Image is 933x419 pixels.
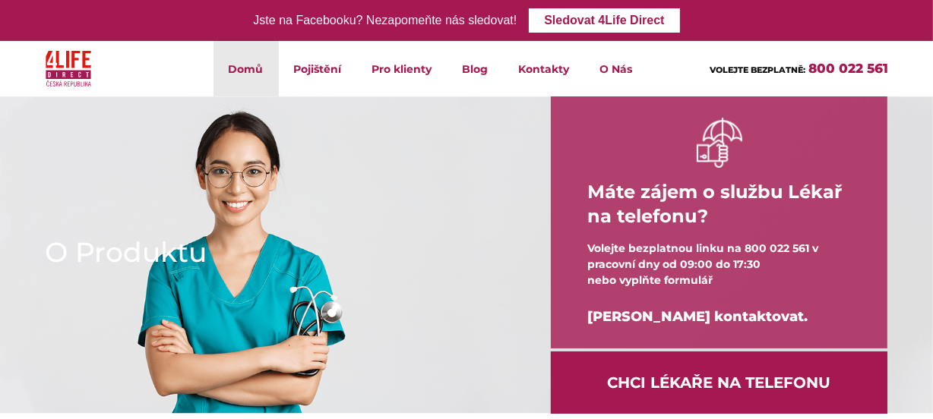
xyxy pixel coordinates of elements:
img: ruka držící deštník bilá ikona [697,118,742,167]
a: Domů [213,41,279,96]
img: 4Life Direct Česká republika logo [46,47,91,90]
h1: O Produktu [45,233,502,271]
div: Jste na Facebooku? Nezapomeňte nás sledovat! [253,10,517,32]
a: Blog [448,41,504,96]
h4: Máte zájem o službu Lékař na telefonu? [587,168,851,241]
div: [PERSON_NAME] kontaktovat. [587,288,851,345]
span: VOLEJTE BEZPLATNĚ: [710,65,805,75]
a: Sledovat 4Life Direct [529,8,679,33]
a: Kontakty [504,41,585,96]
a: 800 022 561 [808,61,888,76]
span: Volejte bezplatnou linku na 800 022 561 v pracovní dny od 09:00 do 17:30 nebo vyplňte formulář [587,241,818,287]
a: Chci Lékaře na telefonu [551,351,887,414]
